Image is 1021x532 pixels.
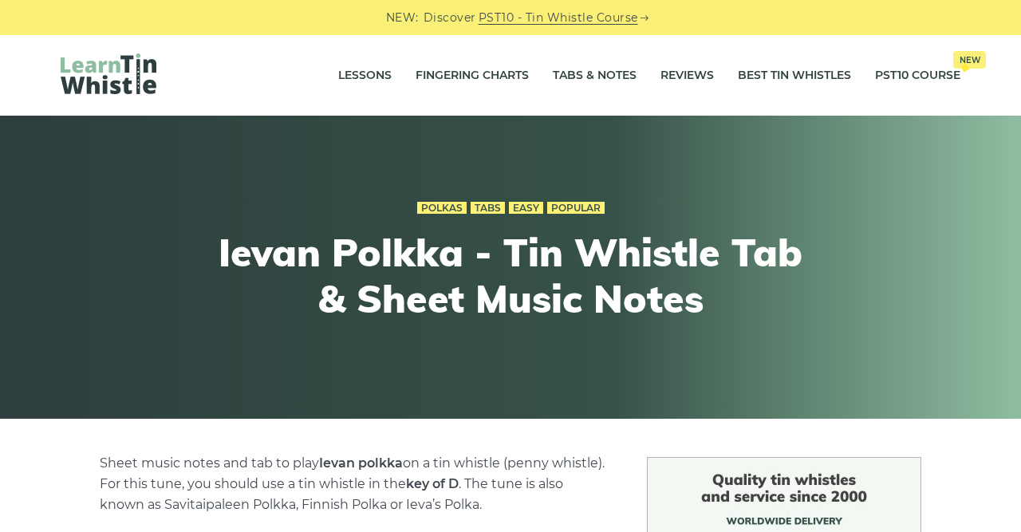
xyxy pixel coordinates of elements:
a: Reviews [660,56,714,96]
a: Tabs & Notes [553,56,637,96]
strong: key of D [406,476,459,491]
h1: Ievan Polkka - Tin Whistle Tab & Sheet Music Notes [217,230,804,321]
a: Fingering Charts [416,56,529,96]
a: Easy [509,202,543,215]
strong: Ievan polkka [319,455,403,471]
img: LearnTinWhistle.com [61,53,156,94]
a: PST10 CourseNew [875,56,960,96]
a: Polkas [417,202,467,215]
span: New [953,51,986,69]
a: Popular [547,202,605,215]
a: Tabs [471,202,505,215]
a: Lessons [338,56,392,96]
a: Best Tin Whistles [738,56,851,96]
p: Sheet music notes and tab to play on a tin whistle (penny whistle). For this tune, you should use... [100,453,609,515]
